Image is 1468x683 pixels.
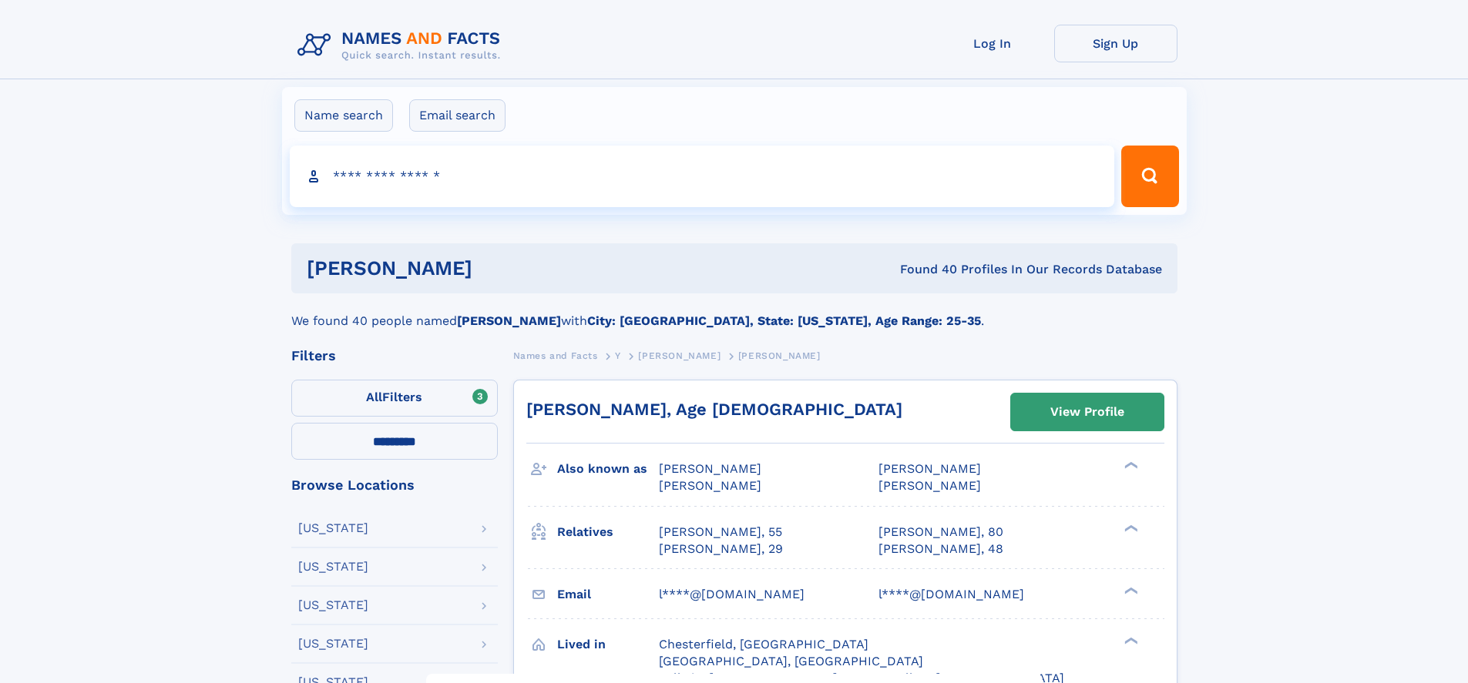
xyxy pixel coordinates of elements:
[659,461,761,476] span: [PERSON_NAME]
[457,313,561,328] b: [PERSON_NAME]
[931,25,1054,62] a: Log In
[615,346,621,365] a: Y
[1054,25,1177,62] a: Sign Up
[878,478,981,493] span: [PERSON_NAME]
[878,524,1003,541] a: [PERSON_NAME], 80
[615,350,621,361] span: Y
[298,599,368,611] div: [US_STATE]
[1120,523,1139,533] div: ❯
[659,524,782,541] a: [PERSON_NAME], 55
[291,293,1177,330] div: We found 40 people named with .
[659,541,783,557] a: [PERSON_NAME], 29
[878,541,1003,557] a: [PERSON_NAME], 48
[366,390,382,404] span: All
[557,631,659,658] h3: Lived in
[291,25,513,66] img: Logo Names and Facts
[307,259,687,278] h1: [PERSON_NAME]
[1011,393,1164,430] a: View Profile
[298,561,368,573] div: [US_STATE]
[298,522,368,534] div: [US_STATE]
[294,99,393,132] label: Name search
[659,478,761,493] span: [PERSON_NAME]
[1120,585,1139,595] div: ❯
[587,313,981,328] b: City: [GEOGRAPHIC_DATA], State: [US_STATE], Age Range: 25-35
[1121,146,1178,207] button: Search Button
[659,637,868,651] span: Chesterfield, [GEOGRAPHIC_DATA]
[557,519,659,545] h3: Relatives
[557,456,659,482] h3: Also known as
[1050,394,1124,430] div: View Profile
[291,349,498,363] div: Filters
[513,346,598,365] a: Names and Facts
[291,478,498,492] div: Browse Locations
[1120,635,1139,645] div: ❯
[638,350,721,361] span: [PERSON_NAME]
[291,380,498,417] label: Filters
[659,654,923,668] span: [GEOGRAPHIC_DATA], [GEOGRAPHIC_DATA]
[738,350,821,361] span: [PERSON_NAME]
[1120,460,1139,470] div: ❯
[686,261,1162,278] div: Found 40 Profiles In Our Records Database
[526,400,902,419] a: [PERSON_NAME], Age [DEMOGRAPHIC_DATA]
[638,346,721,365] a: [PERSON_NAME]
[557,581,659,608] h3: Email
[409,99,506,132] label: Email search
[298,638,368,650] div: [US_STATE]
[878,461,981,476] span: [PERSON_NAME]
[290,146,1115,207] input: search input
